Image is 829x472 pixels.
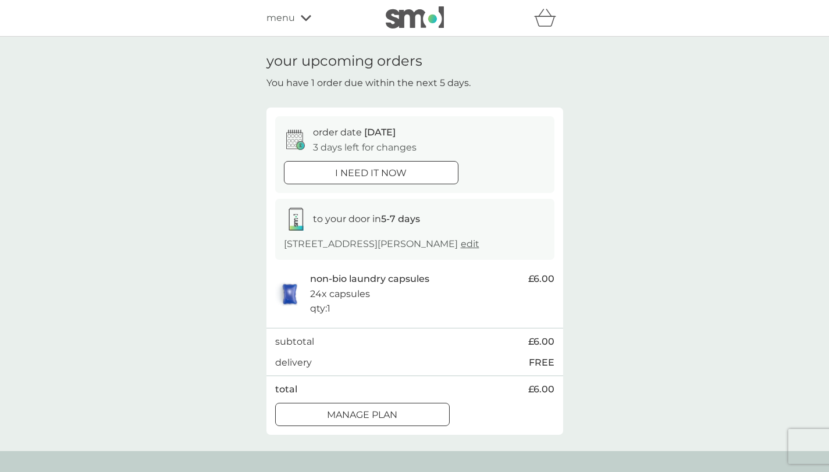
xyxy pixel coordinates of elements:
p: 3 days left for changes [313,140,417,155]
div: basket [534,6,563,30]
p: qty : 1 [310,301,330,316]
p: order date [313,125,396,140]
p: 24x capsules [310,287,370,302]
span: £6.00 [528,271,554,287]
p: You have 1 order due within the next 5 days. [266,76,471,91]
button: Manage plan [275,403,450,426]
span: £6.00 [528,382,554,397]
p: i need it now [335,166,407,181]
p: non-bio laundry capsules [310,271,429,287]
p: subtotal [275,334,314,349]
h1: your upcoming orders [266,53,422,70]
span: £6.00 [528,334,554,349]
span: [DATE] [364,127,396,138]
p: [STREET_ADDRESS][PERSON_NAME] [284,237,479,252]
span: to your door in [313,213,420,224]
p: FREE [529,355,554,370]
p: Manage plan [327,407,397,423]
img: smol [386,6,444,28]
button: i need it now [284,161,458,184]
p: total [275,382,297,397]
strong: 5-7 days [381,213,420,224]
span: menu [266,10,295,26]
a: edit [461,238,479,249]
p: delivery [275,355,312,370]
